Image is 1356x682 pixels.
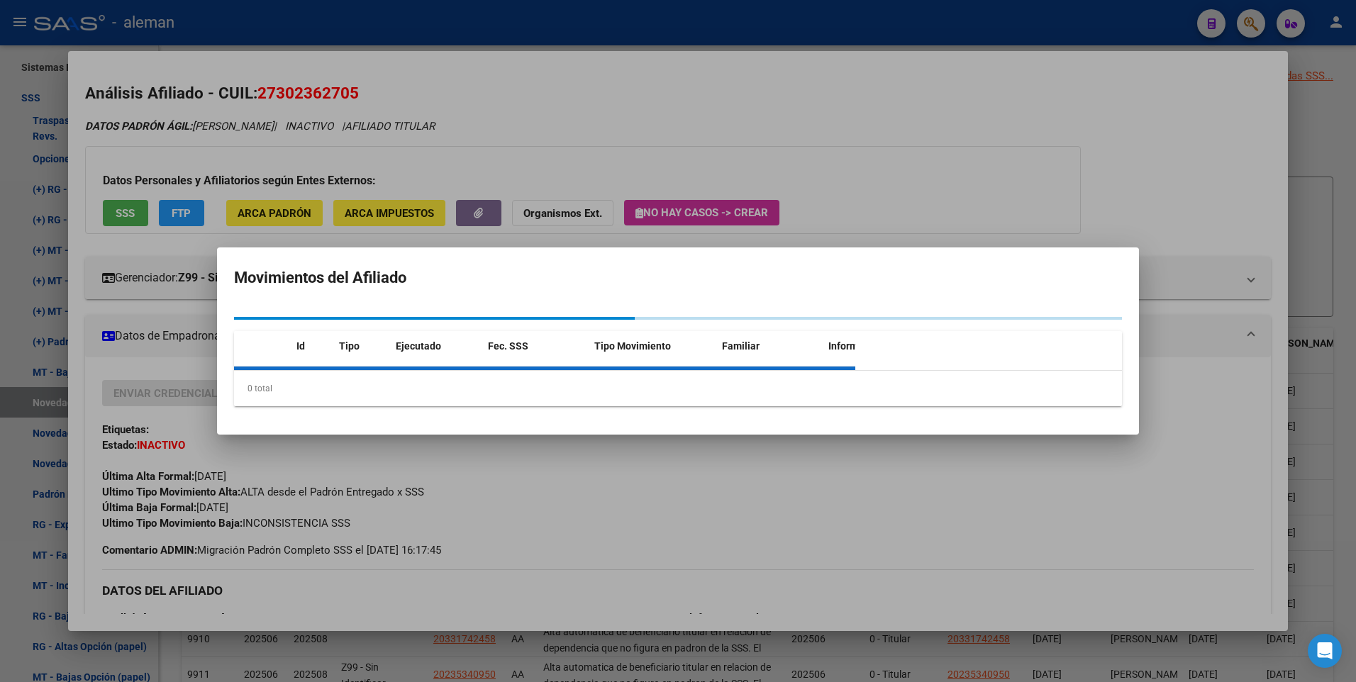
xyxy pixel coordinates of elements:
[390,331,482,362] datatable-header-cell: Ejecutado
[488,340,528,352] span: Fec. SSS
[396,340,441,352] span: Ejecutado
[333,331,390,362] datatable-header-cell: Tipo
[716,331,823,362] datatable-header-cell: Familiar
[722,340,760,352] span: Familiar
[828,340,899,352] span: Informable SSS
[339,340,360,352] span: Tipo
[234,264,1122,291] h2: Movimientos del Afiliado
[823,331,929,362] datatable-header-cell: Informable SSS
[594,340,671,352] span: Tipo Movimiento
[234,371,1122,406] div: 0 total
[1308,634,1342,668] div: Open Intercom Messenger
[589,331,716,362] datatable-header-cell: Tipo Movimiento
[291,331,333,362] datatable-header-cell: Id
[482,331,589,362] datatable-header-cell: Fec. SSS
[296,340,305,352] span: Id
